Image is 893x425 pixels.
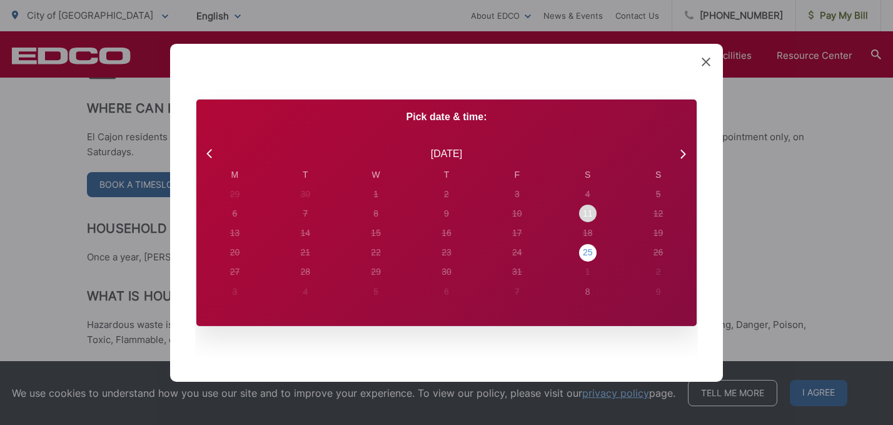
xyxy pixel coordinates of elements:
[303,285,308,298] div: 4
[515,188,520,201] div: 3
[233,285,238,298] div: 3
[373,285,378,298] div: 5
[656,285,661,298] div: 9
[300,188,310,201] div: 30
[552,168,623,181] div: S
[444,188,449,201] div: 2
[371,265,381,279] div: 29
[441,265,452,279] div: 30
[482,168,552,181] div: F
[441,246,452,259] div: 23
[300,246,310,259] div: 21
[583,227,593,240] div: 18
[656,265,661,279] div: 2
[373,207,378,220] div: 8
[373,188,378,201] div: 1
[233,207,238,220] div: 6
[230,246,240,259] div: 20
[431,146,462,161] div: [DATE]
[270,168,341,181] div: T
[585,285,590,298] div: 8
[230,265,240,279] div: 27
[583,246,593,259] div: 25
[512,227,522,240] div: 17
[656,188,661,201] div: 5
[444,285,449,298] div: 6
[303,207,308,220] div: 7
[371,246,381,259] div: 22
[371,227,381,240] div: 15
[512,246,522,259] div: 24
[444,207,449,220] div: 9
[341,168,411,181] div: W
[583,207,593,220] div: 11
[653,227,663,240] div: 19
[230,188,240,201] div: 29
[515,285,520,298] div: 7
[230,227,240,240] div: 13
[411,168,482,181] div: T
[196,109,697,124] p: Pick date & time:
[300,265,310,279] div: 28
[199,168,270,181] div: M
[512,207,522,220] div: 10
[585,265,590,279] div: 1
[653,207,663,220] div: 12
[512,265,522,279] div: 31
[623,168,694,181] div: S
[585,188,590,201] div: 4
[441,227,452,240] div: 16
[653,246,663,259] div: 26
[300,227,310,240] div: 14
